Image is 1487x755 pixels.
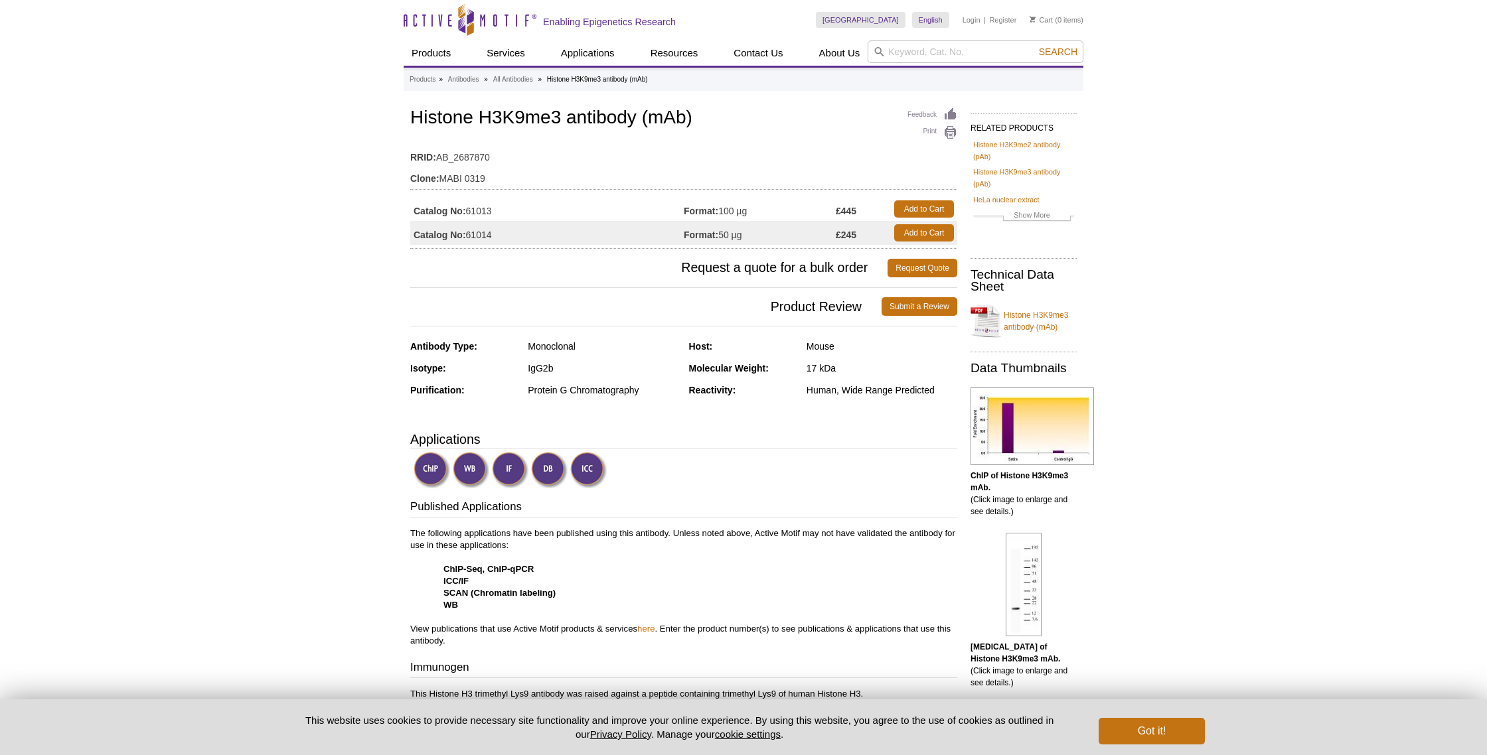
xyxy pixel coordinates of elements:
li: » [484,76,488,83]
h1: Histone H3K9me3 antibody (mAb) [410,107,957,130]
strong: Purification: [410,385,465,395]
strong: Isotype: [410,363,446,374]
strong: WB [443,600,458,610]
a: Antibodies [448,74,479,86]
img: Dot Blot Validated [531,452,568,488]
strong: Clone: [410,172,439,184]
li: | [984,12,986,28]
strong: Antibody Type: [410,341,477,352]
a: Histone H3K9me3 antibody (pAb) [973,166,1074,190]
h3: Immunogen [410,659,957,678]
a: Add to Cart [894,200,954,218]
b: [MEDICAL_DATA] of Histone H3K9me3 mAb. [971,642,1060,663]
img: Western Blot Validated [453,452,489,488]
img: ChIP Validated [414,452,450,488]
a: Contact Us [726,40,791,66]
strong: Molecular Weight: [689,363,769,374]
a: Cart [1030,15,1053,25]
a: Register [989,15,1016,25]
div: IgG2b [528,362,678,374]
div: Mouse [807,340,957,352]
a: Products [410,74,435,86]
button: cookie settings [715,728,781,740]
a: Submit a Review [882,297,957,316]
h3: Published Applications [410,499,957,517]
p: The following applications have been published using this antibody. Unless noted above, Active Mo... [410,527,957,647]
p: (Click image to enlarge and see details.) [971,641,1077,689]
strong: Host: [689,341,713,352]
strong: Format: [684,205,718,217]
h2: Data Thumbnails [971,362,1077,374]
a: [GEOGRAPHIC_DATA] [816,12,905,28]
li: » [439,76,443,83]
a: Histone H3K9me3 antibody (mAb) [971,301,1077,341]
td: MABI 0319 [410,165,957,186]
strong: RRID: [410,151,436,163]
strong: ICC/IF [443,576,469,586]
td: 61013 [410,197,684,221]
h2: RELATED PRODUCTS [971,113,1077,137]
li: (0 items) [1030,12,1083,28]
strong: Format: [684,229,718,241]
img: Immunofluorescence Validated [492,452,528,488]
h3: Applications [410,429,957,449]
div: 17 kDa [807,362,957,374]
div: Human, Wide Range Predicted [807,384,957,396]
a: Request Quote [888,259,957,277]
a: Privacy Policy [590,728,651,740]
a: Print [907,125,957,140]
strong: Catalog No: [414,205,466,217]
a: About Us [811,40,868,66]
a: Applications [553,40,623,66]
li: Histone H3K9me3 antibody (mAb) [547,76,648,83]
img: Immunocytochemistry Validated [570,452,607,488]
span: Search [1039,46,1077,57]
h2: Enabling Epigenetics Research [543,16,676,28]
button: Search [1035,46,1081,58]
div: Monoclonal [528,340,678,352]
span: Product Review [410,297,882,316]
strong: £445 [836,205,856,217]
img: Your Cart [1030,16,1036,23]
p: This Histone H3 trimethyl Lys9 antibody was raised against a peptide containing trimethyl Lys9 of... [410,688,957,700]
img: Histone H3K9me3 antibody (mAb) tested by Western blot. [1006,533,1042,636]
td: 100 µg [684,197,836,221]
strong: Catalog No: [414,229,466,241]
b: ChIP of Histone H3K9me3 mAb. [971,471,1068,492]
strong: Reactivity: [689,385,736,395]
p: (Click image to enlarge and see details.) [971,470,1077,517]
a: Login [963,15,980,25]
li: » [538,76,542,83]
div: Protein G Chromatography [528,384,678,396]
a: English [912,12,949,28]
td: 61014 [410,221,684,245]
a: HeLa nuclear extract [973,194,1040,206]
a: here [637,624,655,634]
strong: ChIP-Seq, ChIP-qPCR [443,564,534,574]
input: Keyword, Cat. No. [868,40,1083,63]
a: Show More [973,209,1074,224]
a: All Antibodies [493,74,533,86]
a: Histone H3K9me2 antibody (pAb) [973,139,1074,163]
a: Products [404,40,459,66]
span: Request a quote for a bulk order [410,259,888,277]
strong: £245 [836,229,856,241]
strong: SCAN (Chromatin labeling) [443,588,556,598]
img: Histone H3K9me3 antibody (mAb) tested by ChIP. [971,387,1094,465]
a: Feedback [907,107,957,122]
p: This website uses cookies to provide necessary site functionality and improve your online experie... [282,713,1077,741]
button: Got it! [1099,718,1205,744]
a: Add to Cart [894,224,954,241]
td: AB_2687870 [410,143,957,165]
a: Services [479,40,533,66]
h2: Technical Data Sheet [971,269,1077,293]
a: Resources [643,40,706,66]
td: 50 µg [684,221,836,245]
